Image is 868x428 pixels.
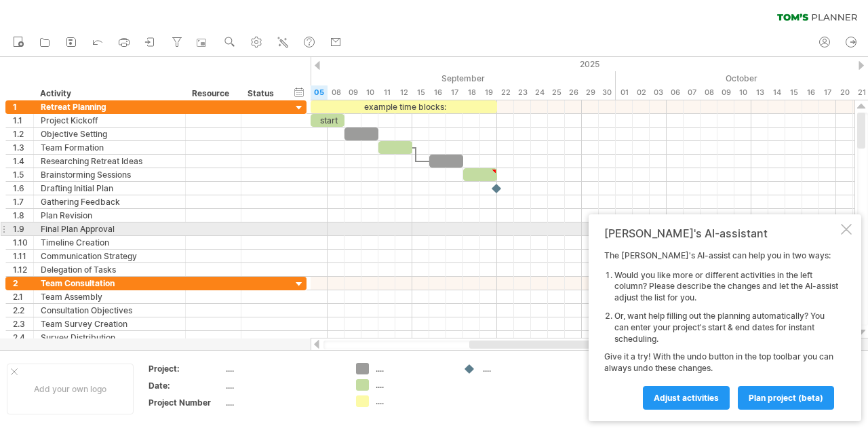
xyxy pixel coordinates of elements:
[41,290,178,303] div: Team Assembly
[614,311,838,345] li: Or, want help filling out the planning automatically? You can enter your project's start & end da...
[565,85,582,100] div: Friday, 26 September 2025
[819,85,836,100] div: Friday, 17 October 2025
[41,250,178,262] div: Communication Strategy
[13,155,33,168] div: 1.4
[192,87,233,100] div: Resource
[41,317,178,330] div: Team Survey Creation
[41,236,178,249] div: Timeline Creation
[13,263,33,276] div: 1.12
[13,182,33,195] div: 1.6
[41,155,178,168] div: Researching Retreat Ideas
[633,85,650,100] div: Thursday, 2 October 2025
[41,209,178,222] div: Plan Revision
[614,270,838,304] li: Would you like more or different activities in the left column? Please describe the changes and l...
[654,393,719,403] span: Adjust activities
[616,85,633,100] div: Wednesday, 1 October 2025
[531,85,548,100] div: Wednesday, 24 September 2025
[13,141,33,154] div: 1.3
[650,85,667,100] div: Friday, 3 October 2025
[376,363,450,374] div: ....
[13,236,33,249] div: 1.10
[785,85,802,100] div: Wednesday, 15 October 2025
[13,290,33,303] div: 2.1
[446,85,463,100] div: Wednesday, 17 September 2025
[13,114,33,127] div: 1.1
[41,277,178,290] div: Team Consultation
[13,304,33,317] div: 2.2
[429,85,446,100] div: Tuesday, 16 September 2025
[13,317,33,330] div: 2.3
[41,195,178,208] div: Gathering Feedback
[376,379,450,391] div: ....
[480,85,497,100] div: Friday, 19 September 2025
[802,85,819,100] div: Thursday, 16 October 2025
[40,87,178,100] div: Activity
[684,85,701,100] div: Tuesday, 7 October 2025
[13,222,33,235] div: 1.9
[13,331,33,344] div: 2.4
[226,380,340,391] div: ....
[13,195,33,208] div: 1.7
[751,85,768,100] div: Monday, 13 October 2025
[548,85,565,100] div: Thursday, 25 September 2025
[7,364,134,414] div: Add your own logo
[311,114,344,127] div: start
[643,386,730,410] a: Adjust activities
[836,85,853,100] div: Monday, 20 October 2025
[13,277,33,290] div: 2
[599,85,616,100] div: Tuesday, 30 September 2025
[582,85,599,100] div: Monday, 29 September 2025
[149,363,223,374] div: Project:
[497,85,514,100] div: Monday, 22 September 2025
[13,168,33,181] div: 1.5
[376,395,450,407] div: ....
[243,71,616,85] div: September 2025
[717,85,734,100] div: Thursday, 9 October 2025
[395,85,412,100] div: Friday, 12 September 2025
[13,100,33,113] div: 1
[738,386,834,410] a: plan project (beta)
[604,250,838,409] div: The [PERSON_NAME]'s AI-assist can help you in two ways: Give it a try! With the undo button in th...
[41,168,178,181] div: Brainstorming Sessions
[41,331,178,344] div: Survey Distribution
[41,304,178,317] div: Consultation Objectives
[463,85,480,100] div: Thursday, 18 September 2025
[226,397,340,408] div: ....
[734,85,751,100] div: Friday, 10 October 2025
[248,87,277,100] div: Status
[13,209,33,222] div: 1.8
[41,114,178,127] div: Project Kickoff
[41,182,178,195] div: Drafting Initial Plan
[226,363,340,374] div: ....
[41,128,178,140] div: Objective Setting
[41,222,178,235] div: Final Plan Approval
[41,141,178,154] div: Team Formation
[768,85,785,100] div: Tuesday, 14 October 2025
[328,85,344,100] div: Monday, 8 September 2025
[149,380,223,391] div: Date:
[13,128,33,140] div: 1.2
[311,85,328,100] div: Friday, 5 September 2025
[701,85,717,100] div: Wednesday, 8 October 2025
[604,227,838,240] div: [PERSON_NAME]'s AI-assistant
[41,100,178,113] div: Retreat Planning
[149,397,223,408] div: Project Number
[344,85,361,100] div: Tuesday, 9 September 2025
[311,100,497,113] div: example time blocks:
[667,85,684,100] div: Monday, 6 October 2025
[483,363,557,374] div: ....
[378,85,395,100] div: Thursday, 11 September 2025
[41,263,178,276] div: Delegation of Tasks
[749,393,823,403] span: plan project (beta)
[514,85,531,100] div: Tuesday, 23 September 2025
[361,85,378,100] div: Wednesday, 10 September 2025
[412,85,429,100] div: Monday, 15 September 2025
[13,250,33,262] div: 1.11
